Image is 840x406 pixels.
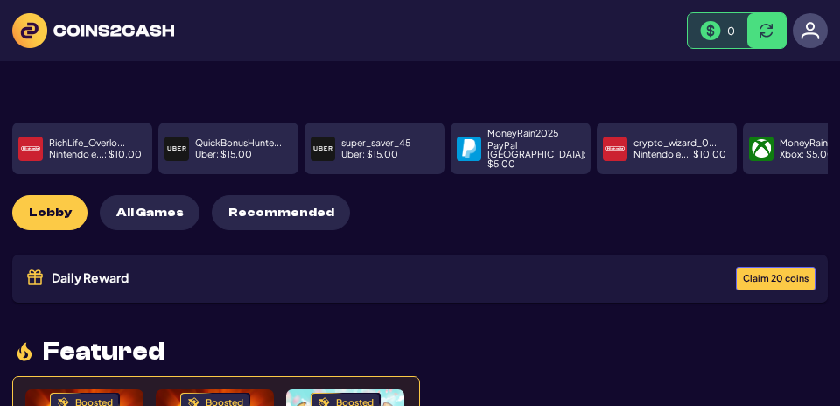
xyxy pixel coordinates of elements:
[52,271,129,283] span: Daily Reward
[341,150,398,159] p: Uber : $ 15.00
[195,150,252,159] p: Uber : $ 15.00
[212,195,350,230] button: Recommended
[12,13,174,48] img: logo text
[228,206,334,220] span: Recommended
[487,129,558,138] p: MoneyRain2025
[49,150,142,159] p: Nintendo e... : $ 10.00
[43,339,164,364] span: Featured
[752,139,771,158] img: payment icon
[487,141,586,169] p: PayPal [GEOGRAPHIC_DATA] : $ 5.00
[12,339,37,364] img: fire
[801,21,820,40] img: avatar
[195,138,282,148] p: QuickBonusHunte...
[780,150,834,159] p: Xbox : $ 5.00
[29,206,72,220] span: Lobby
[736,267,815,290] button: Claim 20 coins
[700,21,721,41] img: Money Bill
[743,274,808,283] span: Claim 20 coins
[167,139,186,158] img: payment icon
[459,139,479,158] img: payment icon
[341,138,410,148] p: super_saver_45
[605,139,625,158] img: payment icon
[313,139,332,158] img: payment icon
[24,267,45,288] img: Gift icon
[21,139,40,158] img: payment icon
[633,138,717,148] p: crypto_wizard_0...
[633,150,726,159] p: Nintendo e... : $ 10.00
[116,206,184,220] span: All Games
[727,24,735,38] span: 0
[49,138,125,148] p: RichLife_Overlo...
[100,195,199,230] button: All Games
[12,195,87,230] button: Lobby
